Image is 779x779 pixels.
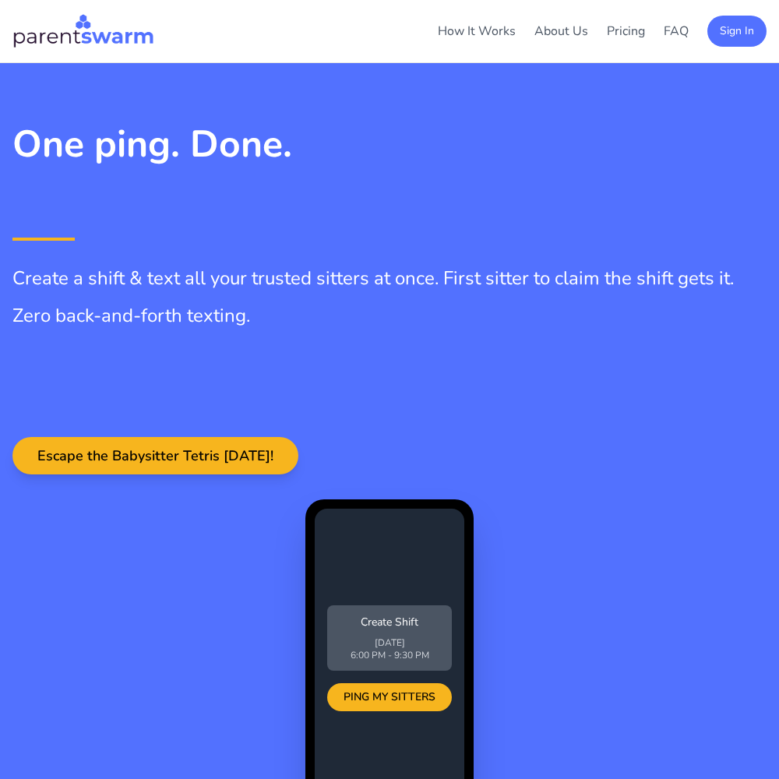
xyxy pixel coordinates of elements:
[337,615,442,630] p: Create Shift
[337,636,442,649] p: [DATE]
[707,22,767,39] a: Sign In
[438,23,516,40] a: How It Works
[12,437,298,474] button: Escape the Babysitter Tetris [DATE]!
[327,683,452,711] div: PING MY SITTERS
[534,23,588,40] a: About Us
[12,12,154,50] img: Parentswarm Logo
[337,649,442,661] p: 6:00 PM - 9:30 PM
[664,23,689,40] a: FAQ
[607,23,645,40] a: Pricing
[12,448,298,465] a: Escape the Babysitter Tetris [DATE]!
[707,16,767,47] button: Sign In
